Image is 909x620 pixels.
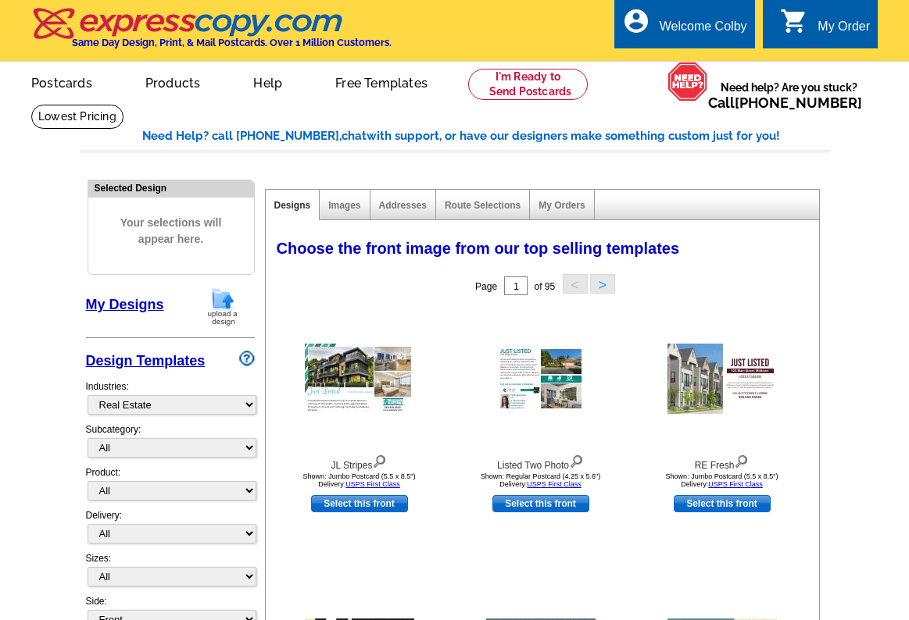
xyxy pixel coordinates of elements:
a: Postcards [6,63,117,100]
h4: Same Day Design, Print, & Mail Postcards. Over 1 Million Customers. [72,37,392,48]
div: RE Fresh [636,451,808,472]
div: My Order [818,20,870,41]
img: JL Stripes [305,344,414,414]
i: shopping_cart [780,7,808,35]
div: Industries: [86,372,255,422]
img: view design details [734,451,749,469]
a: Route Selections [445,200,521,211]
a: My Designs [86,297,164,312]
a: USPS First Class [345,480,400,488]
a: Addresses [379,200,427,211]
img: design-wizard-help-icon.png [239,351,255,366]
span: Page [475,281,497,292]
a: use this design [492,495,589,512]
a: My Orders [539,200,585,211]
div: Listed Two Photo [455,451,627,472]
a: USPS First Class [708,480,763,488]
div: Welcome Colby [660,20,747,41]
a: Help [228,63,307,100]
img: upload-design [202,287,243,326]
div: Shown: Regular Postcard (4.25 x 5.6") Delivery: [455,472,627,488]
img: RE Fresh [667,344,777,414]
a: USPS First Class [527,480,582,488]
div: Product: [86,465,255,508]
span: Your selections will appear here. [100,199,242,263]
a: Design Templates [86,353,206,369]
span: of 95 [534,281,555,292]
a: Products [120,63,226,100]
a: Designs [274,200,311,211]
div: Subcategory: [86,422,255,465]
span: chat [342,129,367,143]
div: Need Help? call [PHONE_NUMBER], with support, or have our designers make something custom just fo... [142,127,830,145]
img: view design details [372,451,387,469]
div: Delivery: [86,508,255,551]
span: Need help? Are you stuck? [708,80,870,111]
a: Free Templates [310,63,453,100]
a: use this design [311,495,408,512]
a: Same Day Design, Print, & Mail Postcards. Over 1 Million Customers. [31,19,392,48]
div: JL Stripes [274,451,446,472]
button: < [563,274,588,294]
button: > [590,274,615,294]
span: Choose the front image from our top selling templates [277,240,680,257]
a: Images [328,200,360,211]
div: Sizes: [86,551,255,594]
img: view design details [569,451,584,469]
img: help [667,62,708,102]
div: Shown: Jumbo Postcard (5.5 x 8.5") Delivery: [636,472,808,488]
i: account_circle [622,7,650,35]
img: Listed Two Photo [496,345,585,412]
a: use this design [674,495,771,512]
a: shopping_cart My Order [780,17,870,37]
span: Call [708,94,862,111]
div: Shown: Jumbo Postcard (5.5 x 8.5") Delivery: [274,472,446,488]
div: Selected Design [88,180,254,195]
a: [PHONE_NUMBER] [735,94,862,111]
